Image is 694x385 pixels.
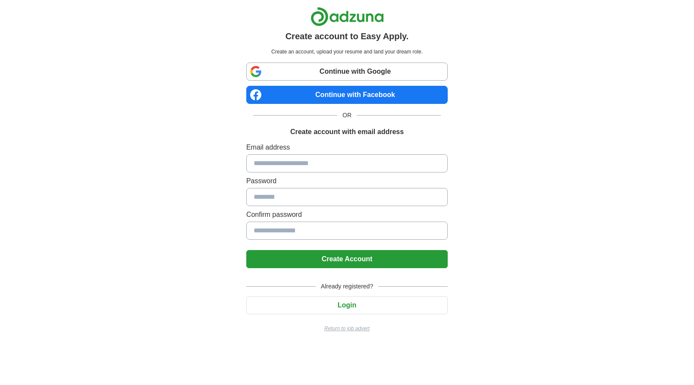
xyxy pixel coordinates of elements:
label: Password [246,176,448,186]
button: Create Account [246,250,448,268]
h1: Create account to Easy Apply. [286,30,409,43]
h1: Create account with email address [290,127,404,137]
a: Return to job advert [246,325,448,332]
span: OR [337,111,357,120]
span: Already registered? [316,282,378,291]
a: Continue with Facebook [246,86,448,104]
a: Login [246,301,448,309]
img: Adzuna logo [311,7,384,26]
a: Continue with Google [246,63,448,81]
label: Email address [246,142,448,153]
label: Confirm password [246,210,448,220]
p: Create an account, upload your resume and land your dream role. [248,48,446,56]
button: Login [246,296,448,314]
